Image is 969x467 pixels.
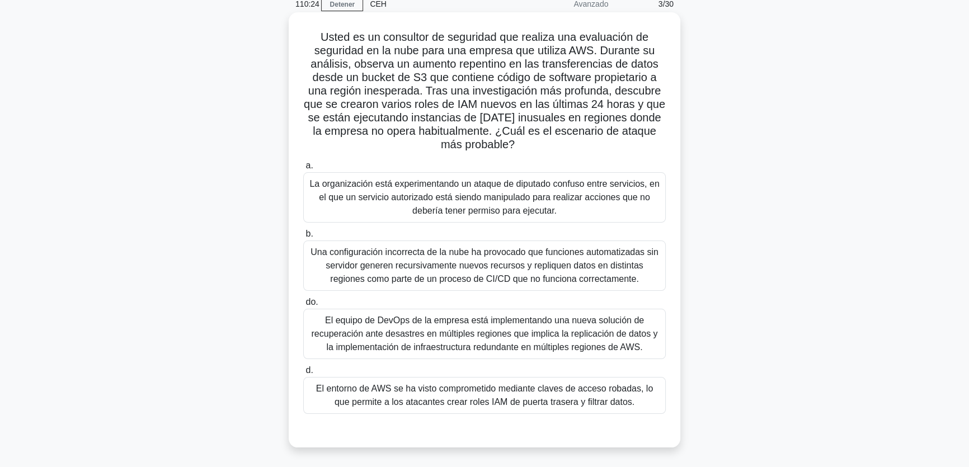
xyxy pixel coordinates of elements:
[305,365,313,375] font: d.
[304,31,665,150] font: Usted es un consultor de seguridad que realiza una evaluación de seguridad en la nube para una em...
[330,1,355,8] font: Detener
[309,179,659,215] font: La organización está experimentando un ataque de diputado confuso entre servicios, en el que un s...
[311,247,658,284] font: Una configuración incorrecta de la nube ha provocado que funciones automatizadas sin servidor gen...
[305,229,313,238] font: b.
[305,161,313,170] font: a.
[305,297,318,306] font: do.
[311,315,657,352] font: El equipo de DevOps de la empresa está implementando una nueva solución de recuperación ante desa...
[316,384,653,407] font: El entorno de AWS se ha visto comprometido mediante claves de acceso robadas, lo que permite a lo...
